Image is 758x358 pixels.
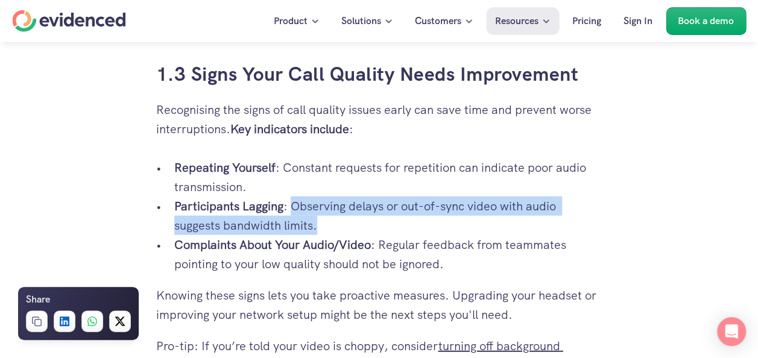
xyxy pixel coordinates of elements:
p: Recognising the signs of call quality issues early can save time and prevent worse interruptions. : [156,100,602,139]
div: Open Intercom Messenger [717,317,746,346]
p: : Observing delays or out-of-sync video with audio suggests bandwidth limits. [174,196,602,235]
p: Customers [415,13,461,29]
strong: Participants Lagging [174,198,283,214]
strong: Key indicators include [230,121,349,137]
p: Book a demo [678,13,734,29]
p: Sign In [624,13,652,29]
p: Solutions [341,13,381,29]
strong: Repeating Yourself [174,160,276,175]
p: : Constant requests for repetition can indicate poor audio transmission. [174,158,602,196]
a: Book a demo [666,7,746,35]
p: Product [274,13,308,29]
p: Knowing these signs lets you take proactive measures. Upgrading your headset or improving your ne... [156,286,602,324]
p: Pricing [572,13,601,29]
p: Resources [495,13,538,29]
a: Home [12,10,125,32]
strong: Complaints About Your Audio/Video [174,237,371,253]
a: Sign In [614,7,662,35]
p: : Regular feedback from teammates pointing to your low quality should not be ignored. [174,235,602,274]
a: Pricing [563,7,610,35]
h6: Share [26,292,50,307]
